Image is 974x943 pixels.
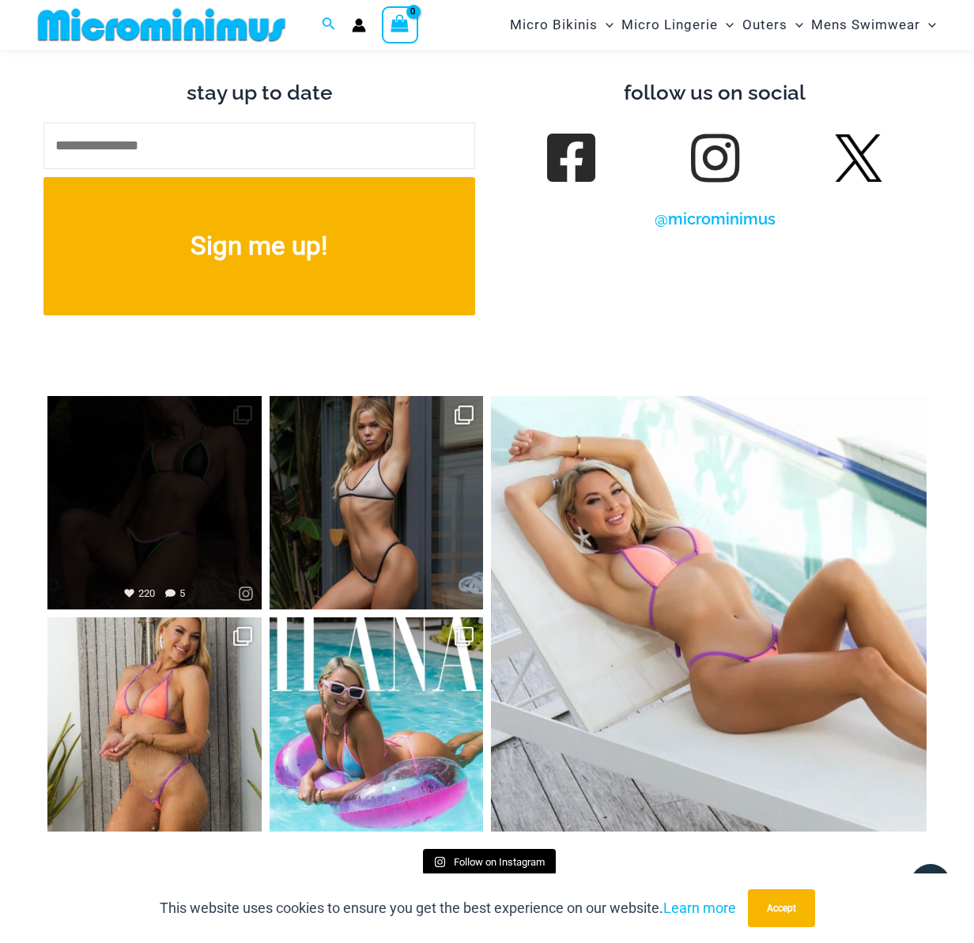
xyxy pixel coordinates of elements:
[742,5,787,45] span: Outers
[598,5,613,45] span: Menu Toggle
[382,6,418,43] a: View Shopping Cart, empty
[352,18,366,32] a: Account icon link
[655,209,776,228] a: @microminimus
[748,889,815,927] button: Accept
[238,586,254,602] svg: Instagram
[718,5,734,45] span: Menu Toggle
[434,856,446,868] svg: Instagram
[43,80,475,107] h3: stay up to date
[165,587,185,599] span: 5
[124,587,155,599] span: 220
[693,136,737,180] a: Follow us on Instagram
[787,5,803,45] span: Menu Toggle
[617,5,738,45] a: Micro LingerieMenu ToggleMenu Toggle
[920,5,936,45] span: Menu Toggle
[322,15,336,35] a: Search icon link
[32,7,292,43] img: MM SHOP LOGO FLAT
[549,136,593,180] a: follow us on Facebook
[423,849,556,876] a: Instagram Follow on Instagram
[811,5,920,45] span: Mens Swimwear
[807,5,940,45] a: Mens SwimwearMenu ToggleMenu Toggle
[499,80,931,107] h3: follow us on social
[160,896,736,920] p: This website uses cookies to ensure you get the best experience on our website.
[43,177,475,315] button: Sign me up!
[232,571,260,609] a: Instagram
[454,856,545,868] span: Follow on Instagram
[506,5,617,45] a: Micro BikinisMenu ToggleMenu Toggle
[504,2,942,47] nav: Site Navigation
[835,134,882,182] img: Twitter X Logo 42562
[510,5,598,45] span: Micro Bikinis
[663,900,736,916] a: Learn more
[621,5,718,45] span: Micro Lingerie
[738,5,807,45] a: OutersMenu ToggleMenu Toggle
